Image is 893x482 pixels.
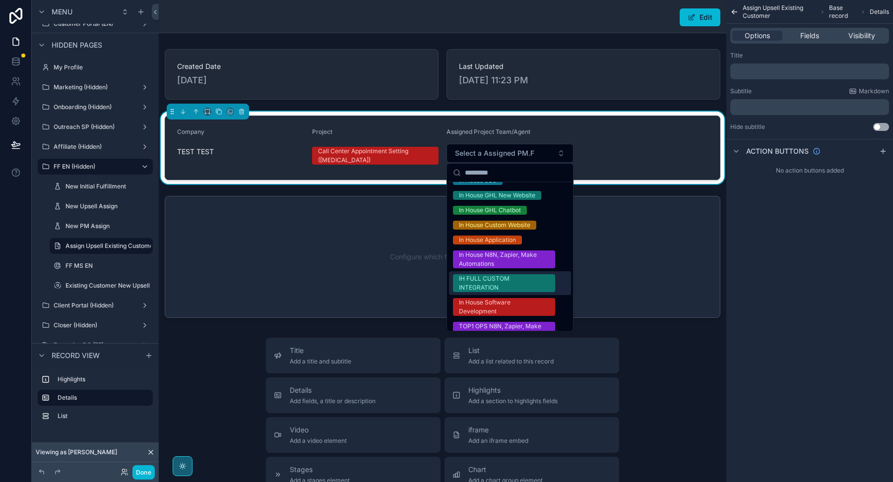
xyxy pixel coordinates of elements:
[447,182,573,331] div: Suggestions
[54,123,137,131] label: Outreach SP (Hidden)
[58,412,149,420] label: List
[58,375,149,383] label: Highlights
[65,182,151,190] label: New Initial Fulfillment
[54,341,137,349] label: Executive PC (FF)
[54,143,137,151] label: Affiliate (Hidden)
[38,99,153,115] a: Onboarding (Hidden)
[52,40,102,50] span: Hidden pages
[38,298,153,313] a: Client Portal (Hidden)
[829,4,857,20] span: Base record
[468,385,558,395] span: Highlights
[459,274,549,292] div: IH FULL CUSTOM INTEGRATION
[745,31,770,41] span: Options
[730,123,765,131] label: Hide subtitle
[290,397,376,405] span: Add fields, a title or description
[54,163,133,171] label: FF EN (Hidden)
[177,147,214,157] span: TEST TEST
[290,346,351,356] span: Title
[36,448,117,456] span: Viewing as [PERSON_NAME]
[870,8,889,16] span: Details
[468,425,528,435] span: iframe
[459,298,549,316] div: In House Software Development
[54,103,137,111] label: Onboarding (Hidden)
[446,128,530,135] span: Assigned Project Team/Agent
[50,258,153,274] a: FF MS EN
[455,148,534,158] span: Select a Assigned PM.F
[459,250,549,268] div: In House N8N, Zapier, Make Automations
[38,79,153,95] a: Marketing (Hidden)
[52,351,100,361] span: Record view
[730,52,743,60] label: Title
[266,417,441,453] button: VideoAdd a video element
[859,87,889,95] span: Markdown
[445,417,619,453] button: iframeAdd an iframe embed
[38,119,153,135] a: Outreach SP (Hidden)
[290,425,347,435] span: Video
[58,394,145,402] label: Details
[65,242,156,250] label: Assign Upsell Existing Customer
[445,377,619,413] button: HighlightsAdd a section to highlights fields
[459,206,521,215] div: In House GHL Chatbot
[54,83,137,91] label: Marketing (Hidden)
[468,397,558,405] span: Add a section to highlights fields
[459,236,516,244] div: In House Application
[54,321,137,329] label: Closer (Hidden)
[38,317,153,333] a: Closer (Hidden)
[743,4,816,20] span: Assign Upsell Existing Customer
[50,179,153,194] a: New Initial Fulfillment
[38,337,153,353] a: Executive PC (FF)
[38,159,153,175] a: FF EN (Hidden)
[726,163,893,179] div: No action buttons added
[318,147,433,165] div: Call Center Appointment Setting ([MEDICAL_DATA])
[65,282,151,290] label: Existing Customer New Upsell
[446,144,574,163] button: Select Button
[290,437,347,445] span: Add a video element
[50,218,153,234] a: New PM Assign
[468,358,554,365] span: Add a list related to this record
[54,301,137,309] label: Client Portal (Hidden)
[65,202,151,210] label: New Upsell Assign
[65,262,151,270] label: FF MS EN
[65,222,151,230] label: New PM Assign
[312,128,332,135] span: Project
[459,191,535,200] div: In House GHL New Website
[38,139,153,155] a: Affiliate (Hidden)
[468,437,528,445] span: Add an iframe embed
[730,63,889,79] div: scrollable content
[849,87,889,95] a: Markdown
[290,465,350,475] span: Stages
[50,238,153,254] a: Assign Upsell Existing Customer
[290,358,351,365] span: Add a title and subtitle
[50,278,153,294] a: Existing Customer New Upsell
[38,60,153,75] a: My Profile
[730,99,889,115] div: scrollable content
[680,8,720,26] button: Edit
[459,221,530,230] div: In House Custom Website
[266,377,441,413] button: DetailsAdd fields, a title or description
[468,346,554,356] span: List
[54,20,137,28] label: Customer Portal (EN)
[290,385,376,395] span: Details
[730,87,752,95] label: Subtitle
[50,198,153,214] a: New Upsell Assign
[468,465,543,475] span: Chart
[132,465,155,480] button: Done
[54,63,151,71] label: My Profile
[848,31,875,41] span: Visibility
[459,322,549,340] div: TOP1 OPS N8N, Zapier, Make Automations
[800,31,819,41] span: Fields
[746,146,809,156] span: Action buttons
[445,338,619,373] button: ListAdd a list related to this record
[38,16,153,32] a: Customer Portal (EN)
[32,367,159,434] div: scrollable content
[177,128,204,135] span: Company
[52,7,72,17] span: Menu
[266,338,441,373] button: TitleAdd a title and subtitle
